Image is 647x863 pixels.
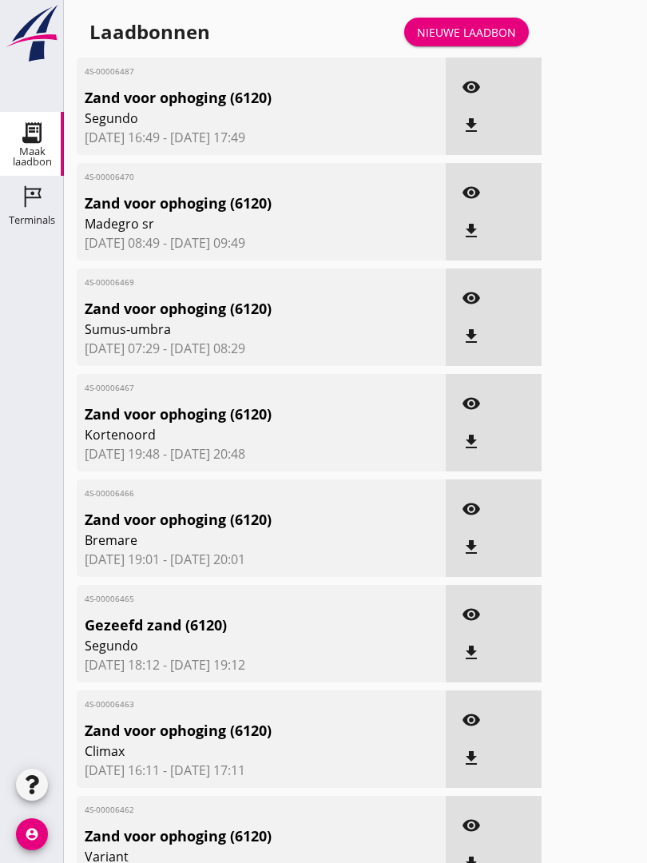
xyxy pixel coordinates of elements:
[85,825,379,847] span: Zand voor ophoging (6120)
[462,116,481,135] i: file_download
[85,636,379,655] span: Segundo
[85,425,379,444] span: Kortenoord
[85,320,379,339] span: Sumus-umbra
[417,24,516,41] div: Nieuwe laadbon
[462,816,481,835] i: visibility
[462,327,481,346] i: file_download
[462,499,481,519] i: visibility
[85,66,379,78] span: 4S-00006487
[85,214,379,233] span: Madegro sr
[85,87,379,109] span: Zand voor ophoging (6120)
[85,550,438,569] span: [DATE] 19:01 - [DATE] 20:01
[462,394,481,413] i: visibility
[85,742,379,761] span: Climax
[404,18,529,46] a: Nieuwe laadbon
[462,221,481,241] i: file_download
[462,432,481,451] i: file_download
[462,605,481,624] i: visibility
[85,276,379,288] span: 4S-00006469
[85,382,379,394] span: 4S-00006467
[462,710,481,730] i: visibility
[85,720,379,742] span: Zand voor ophoging (6120)
[85,404,379,425] span: Zand voor ophoging (6120)
[85,298,379,320] span: Zand voor ophoging (6120)
[85,487,379,499] span: 4S-00006466
[85,128,438,147] span: [DATE] 16:49 - [DATE] 17:49
[462,643,481,662] i: file_download
[89,19,210,45] div: Laadbonnen
[462,288,481,308] i: visibility
[9,215,55,225] div: Terminals
[85,655,438,674] span: [DATE] 18:12 - [DATE] 19:12
[85,804,379,816] span: 4S-00006462
[85,509,379,531] span: Zand voor ophoging (6120)
[85,171,379,183] span: 4S-00006470
[85,531,379,550] span: Bremare
[85,339,438,358] span: [DATE] 07:29 - [DATE] 08:29
[85,761,438,780] span: [DATE] 16:11 - [DATE] 17:11
[85,193,379,214] span: Zand voor ophoging (6120)
[85,593,379,605] span: 4S-00006465
[3,4,61,63] img: logo-small.a267ee39.svg
[85,698,379,710] span: 4S-00006463
[462,538,481,557] i: file_download
[462,78,481,97] i: visibility
[462,183,481,202] i: visibility
[85,109,379,128] span: Segundo
[462,749,481,768] i: file_download
[85,614,379,636] span: Gezeefd zand (6120)
[85,233,438,253] span: [DATE] 08:49 - [DATE] 09:49
[85,444,438,463] span: [DATE] 19:48 - [DATE] 20:48
[16,818,48,850] i: account_circle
